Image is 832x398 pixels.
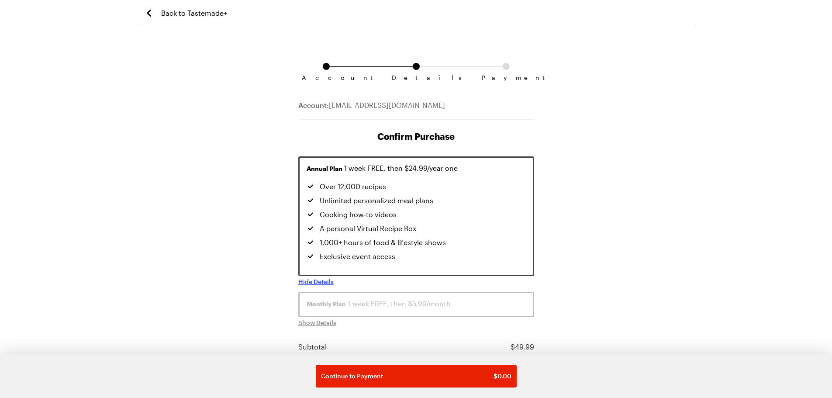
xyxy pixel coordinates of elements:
[161,8,227,18] span: Back to Tastemade+
[307,298,526,309] div: 1 week FREE, then $5.99/month
[307,163,526,173] div: 1 week FREE, then $24.99/year one
[298,100,534,120] div: [EMAIL_ADDRESS][DOMAIN_NAME]
[482,74,531,81] span: Payment
[494,372,511,381] span: $ 0.00
[298,277,334,286] button: Hide Details
[307,164,342,173] span: Annual Plan
[392,74,441,81] span: Details
[320,251,395,262] span: Exclusive event access
[298,101,329,109] span: Account:
[302,74,351,81] span: Account
[298,156,534,276] button: Annual Plan 1 week FREE, then $24.99/year oneTastemade+ Annual subscription benefits
[320,195,433,206] span: Unlimited personalized meal plans
[298,292,534,317] button: Monthly Plan 1 week FREE, then $5.99/month
[298,63,534,74] ol: Subscription checkout form navigation
[316,365,517,388] button: Continue to Payment$0.00
[320,237,446,248] span: 1,000+ hours of food & lifestyle shows
[511,342,534,352] div: $ 49.99
[298,318,336,327] span: Show Details
[506,354,534,364] div: ($ 49.99 )
[307,181,474,262] ul: Tastemade+ Annual subscription benefits
[298,130,534,142] h1: Confirm Purchase
[320,223,416,234] span: A personal Virtual Recipe Box
[320,181,386,192] span: Over 12,000 recipes
[321,372,383,381] span: Continue to Payment
[320,209,397,220] span: Cooking how-to videos
[298,342,327,352] div: Subtotal
[307,300,346,308] span: Monthly Plan
[298,354,343,364] div: Trial Discount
